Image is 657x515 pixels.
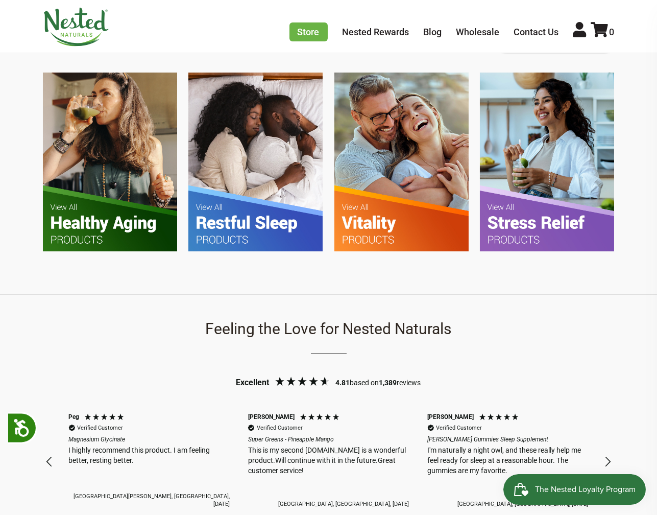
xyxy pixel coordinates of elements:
img: Nested Naturals [43,8,109,46]
div: Review by Peg, 5 out of 5 stars [60,409,239,515]
div: based on [336,378,379,388]
iframe: Button to open loyalty program pop-up [503,474,647,505]
div: [GEOGRAPHIC_DATA][PERSON_NAME], [GEOGRAPHIC_DATA], [DATE] [69,493,230,508]
a: 0 [591,27,615,37]
div: Verified Customer [436,424,482,432]
a: Store [289,22,328,41]
div: Excellent [236,377,270,388]
div: 5 Stars [84,413,128,424]
div: [GEOGRAPHIC_DATA], [GEOGRAPHIC_DATA], [DATE] [278,500,409,508]
div: I'm naturally a night owl, and these really help me feel ready for sleep at a reasonable hour. Th... [427,446,588,476]
img: FYS-Healthy-Aging.jpg [43,73,177,251]
img: FYS-Vitality.jpg [334,73,469,251]
div: 4.81 Stars [272,376,333,389]
div: [PERSON_NAME] [427,413,474,422]
div: Review by Sarah, 5 out of 5 stars [418,409,597,515]
div: Verified Customer [78,424,124,432]
div: [PERSON_NAME] [248,413,295,422]
div: This is my second [DOMAIN_NAME] is a wonderful product.Will continue with it in the future.Great ... [248,446,409,476]
div: I highly recommend this product. I am feeling better, resting better. [69,446,230,465]
div: REVIEWS.io Carousel Scroll Right [595,450,620,474]
a: Nested Rewards [343,27,409,37]
a: Blog [424,27,442,37]
em: Super Greens - Pineapple Mango [248,435,409,444]
div: 5 Stars [299,413,343,424]
a: Contact Us [514,27,559,37]
div: reviews [379,378,421,388]
div: [GEOGRAPHIC_DATA], [GEOGRAPHIC_DATA], [DATE] [457,500,588,508]
span: 1,389 [379,379,397,387]
img: FYS-Stess-Relief.jpg [480,73,614,251]
div: 5 Stars [478,413,522,424]
span: 4.81 [336,379,350,387]
span: 0 [610,27,615,37]
em: Magnesium Glycinate [69,435,230,444]
div: Verified Customer [257,424,303,432]
div: Review by Brooke, 5 out of 5 stars [239,409,418,515]
div: REVIEWS.io Carousel Scroll Left [38,450,62,474]
em: [PERSON_NAME] Gummies Sleep Supplement [427,435,588,444]
img: FYS-Restful-Sleep.jpg [188,73,323,251]
a: Wholesale [456,27,500,37]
